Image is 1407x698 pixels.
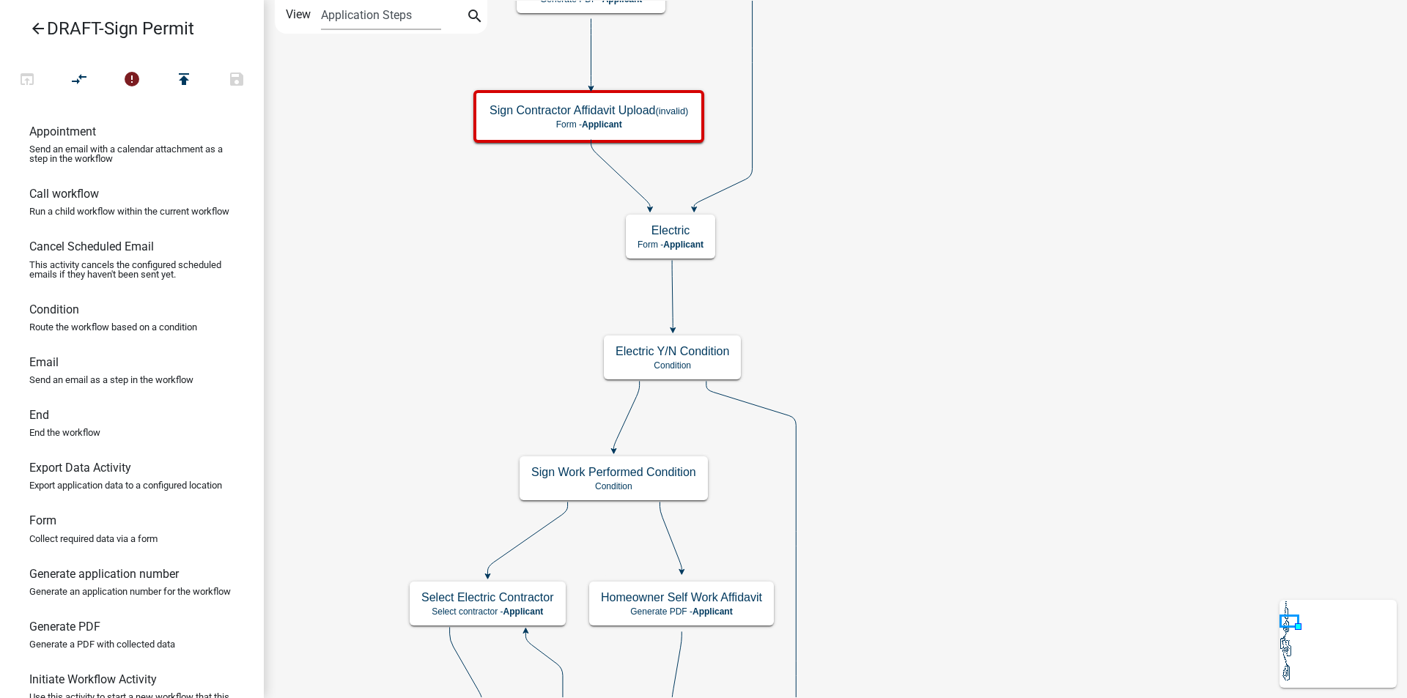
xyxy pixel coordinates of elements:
h6: Email [29,355,59,369]
a: DRAFT-Sign Permit [12,12,240,45]
span: Applicant [663,240,703,250]
h5: Sign Work Performed Condition [531,465,696,479]
span: Applicant [503,606,544,617]
p: Route the workflow based on a condition [29,322,197,332]
h5: Sign Contractor Affidavit Upload [490,103,688,117]
button: 2 problems in this workflow [106,64,158,96]
small: (invalid) [656,105,689,116]
h6: Generate application number [29,567,179,581]
i: open_in_browser [18,70,36,91]
h6: Initiate Workflow Activity [29,672,157,686]
button: Save [210,64,263,96]
span: Applicant [693,606,733,617]
button: search [463,6,487,29]
p: Condition [531,481,696,491]
button: Publish [158,64,210,96]
i: save [228,70,245,91]
p: Condition [616,360,729,371]
p: Generate a PDF with collected data [29,639,175,649]
h5: Electric [638,223,703,237]
h6: Appointment [29,125,96,138]
h5: Homeowner Self Work Affidavit [601,590,762,604]
p: Export application data to a configured location [29,480,222,490]
button: Test Workflow [1,64,53,96]
i: arrow_back [29,20,47,40]
p: Send an email with a calendar attachment as a step in the workflow [29,144,234,163]
h5: Electric Y/N Condition [616,344,729,358]
h6: Call workflow [29,187,99,201]
h5: Select Electric Contractor [421,590,554,604]
button: Auto Layout [53,64,106,96]
h6: Generate PDF [29,620,100,634]
i: publish [175,70,193,91]
span: Applicant [582,119,622,130]
p: Form - [638,240,703,250]
i: error [123,70,141,91]
p: Run a child workflow within the current workflow [29,207,229,216]
i: compare_arrows [71,70,89,91]
div: Workflow actions [1,64,263,100]
h6: Export Data Activity [29,461,131,475]
h6: Cancel Scheduled Email [29,240,154,253]
p: This activity cancels the configured scheduled emails if they haven't been sent yet. [29,260,234,279]
p: Form - [490,119,688,130]
p: End the workflow [29,428,100,437]
p: Generate PDF - [601,606,762,617]
h6: Form [29,513,56,527]
h6: End [29,408,49,422]
p: Send an email as a step in the workflow [29,375,193,385]
p: Collect required data via a form [29,534,158,543]
p: Generate an application number for the workflow [29,587,231,596]
h6: Condition [29,302,79,316]
i: search [466,7,484,28]
p: Select contractor - [421,606,554,617]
